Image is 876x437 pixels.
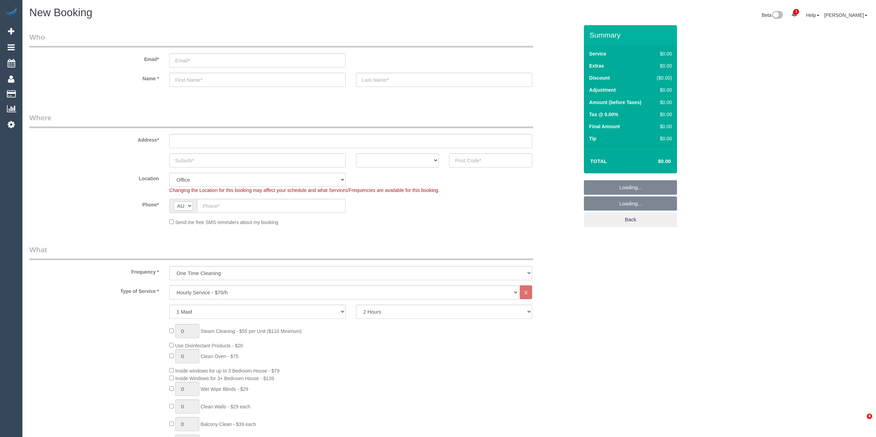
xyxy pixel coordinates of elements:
label: Type of Service * [24,285,164,295]
div: ($0.00) [654,74,672,81]
label: Location [24,173,164,182]
a: Help [806,12,819,18]
div: $0.00 [654,111,672,118]
span: Send me free SMS reminders about my booking [175,220,278,225]
span: Changing the Location for this booking may affect your schedule and what Services/Frequencies are... [169,187,439,193]
input: Post Code* [449,153,532,167]
legend: Who [29,32,533,48]
span: 3 [793,9,799,14]
label: Discount [589,74,610,81]
span: Use Disinfectant Products - $20 [175,343,243,348]
h4: $0.00 [637,159,671,164]
label: Frequency * [24,266,164,275]
img: Automaid Logo [4,7,18,17]
label: Tax @ 0.00% [589,111,618,118]
input: First Name* [169,73,346,87]
a: 3 [788,7,801,22]
span: Inside windows for up to 3 Bedroom House - $79 [175,368,280,374]
label: Amount (before Taxes) [589,99,641,106]
span: Inside Windows for 3+ Bedroom House - $139 [175,376,274,381]
input: Phone* [197,199,346,213]
span: Steam Cleaning - $55 per Unit ($110 Minimum) [201,328,302,334]
span: Wet Wipe Blinds - $29 [201,386,248,392]
a: Beta [762,12,783,18]
h3: Summary [589,31,674,39]
label: Phone* [24,199,164,208]
div: $0.00 [654,87,672,93]
div: $0.00 [654,123,672,130]
label: Name * [24,73,164,82]
label: Email* [24,53,164,63]
a: [PERSON_NAME] [824,12,867,18]
label: Address* [24,134,164,143]
legend: What [29,245,533,260]
label: Adjustment [589,87,616,93]
legend: Where [29,113,533,128]
span: Balcony Clean - $39 each [201,421,256,427]
span: New Booking [29,7,92,19]
input: Last Name* [356,73,532,87]
div: $0.00 [654,50,672,57]
label: Extras [589,62,604,69]
label: Final Amount [589,123,620,130]
div: $0.00 [654,62,672,69]
span: 4 [867,414,872,419]
label: Service [589,50,606,57]
span: Clean Oven - $75 [201,354,239,359]
div: $0.00 [654,135,672,142]
img: New interface [772,11,783,20]
a: Back [584,212,677,227]
input: Suburb* [169,153,346,167]
iframe: Intercom live chat [853,414,869,430]
span: Clean Walls - $29 each [201,404,250,409]
div: $0.00 [654,99,672,106]
label: Tip [589,135,596,142]
strong: Total [590,158,607,164]
input: Email* [169,53,346,68]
